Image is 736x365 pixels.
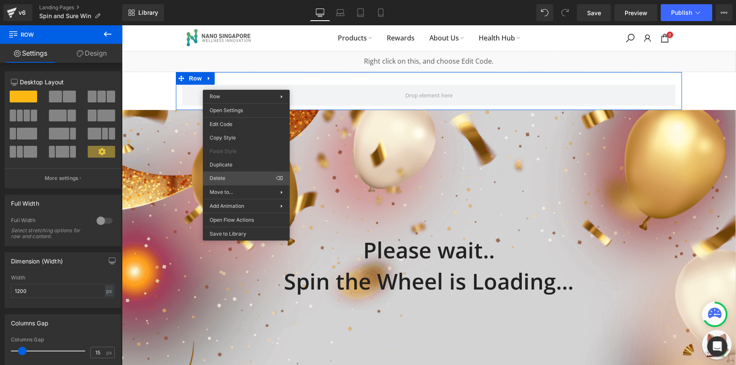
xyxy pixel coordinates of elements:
a: Health Hub [350,7,406,18]
div: v6 [17,7,27,18]
div: Full Width [11,217,88,226]
img: tab_domain_overview_orange.svg [24,49,31,56]
input: auto [11,284,115,298]
span: ⌫ [276,174,283,182]
a: Desktop [310,4,330,21]
div: Select stretching options for row and content. [11,228,87,239]
p: More settings [45,174,78,182]
a: Laptop [330,4,350,21]
a: Preview [615,4,658,21]
span: Publish [671,9,692,16]
div: v 4.0.25 [24,13,41,20]
span: Add Animation [210,202,280,210]
span: Copy Style [210,134,283,142]
span: Row [65,47,82,59]
span: Library [138,9,158,16]
span: Preview [625,8,647,17]
img: message_box [582,307,608,332]
span: Move to... [210,188,280,196]
a: Expand / Collapse [82,47,93,59]
span: Spin and Sure Win [39,13,91,19]
a: Tablet [350,4,371,21]
div: Width [11,275,115,281]
span: px [106,350,113,355]
a: Products [209,7,258,18]
div: Open Intercom Messenger [707,336,728,357]
div: Full Width [11,195,39,207]
span: Edit Code [210,121,283,128]
img: logo_orange.svg [13,13,20,20]
span: Duplicate [210,161,283,169]
div: Keywords by Traffic [94,50,139,55]
a: v6 [3,4,32,21]
div: Columns Gap [11,337,115,343]
div: Domain: [DOMAIN_NAME] [22,22,93,29]
span: Row [8,25,93,44]
button: More settings [5,168,121,188]
div: Columns Gap [11,315,49,327]
span: Row [210,93,220,99]
span: Paste Style [210,148,283,155]
a: Rewards [258,7,300,18]
div: px [105,285,113,297]
span: Save to Library [210,230,283,238]
a: Mobile [371,4,391,21]
span: Save [587,8,601,17]
img: website_grey.svg [13,22,20,29]
a: Landing Pages [39,4,122,11]
p: Desktop Layout [11,78,115,86]
button: Undo [536,4,553,21]
span: 0 [545,6,551,13]
span: Open Flow Actions [210,216,283,224]
button: Publish [661,4,712,21]
img: tab_keywords_by_traffic_grey.svg [85,49,92,56]
button: Redo [557,4,574,21]
a: New Library [122,4,164,21]
div: Domain Overview [34,50,75,55]
strong: Spin the Wheel is Loading... [162,241,452,271]
span: Open Settings [210,107,283,114]
a: About Us [300,7,350,18]
a: 0 [538,8,548,18]
a: Design [61,44,122,63]
span: Delete [210,174,276,182]
strong: Please wait.. [241,209,373,239]
div: Dimension (Width) [11,253,63,265]
button: More [716,4,733,21]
